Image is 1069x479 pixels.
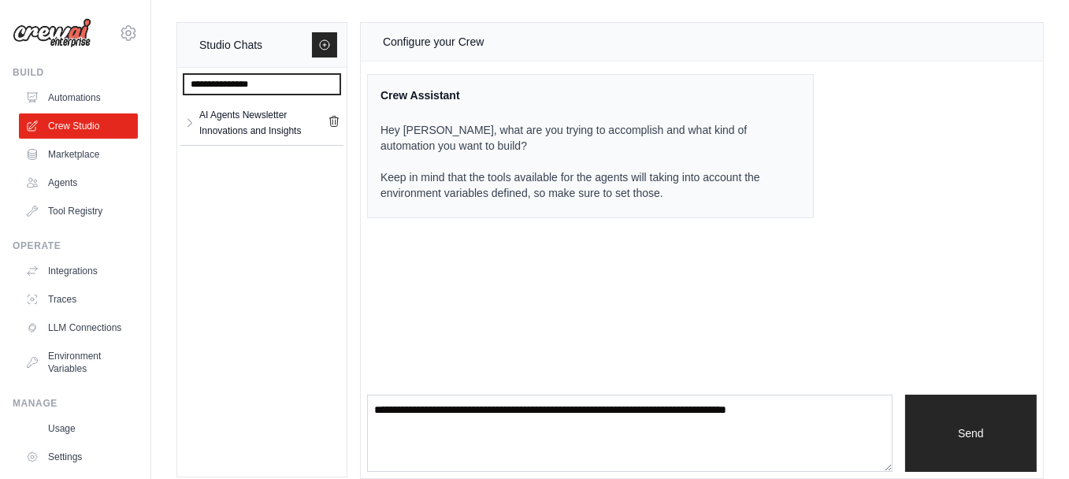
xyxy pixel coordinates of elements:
[19,444,138,470] a: Settings
[196,107,328,139] a: AI Agents Newsletter Innovations and Insights
[19,287,138,312] a: Traces
[19,315,138,340] a: LLM Connections
[13,397,138,410] div: Manage
[13,18,91,48] img: Logo
[380,122,781,201] p: Hey [PERSON_NAME], what are you trying to accomplish and what kind of automation you want to buil...
[199,107,328,139] div: AI Agents Newsletter Innovations and Insights
[19,170,138,195] a: Agents
[19,142,138,167] a: Marketplace
[380,87,781,103] div: Crew Assistant
[19,199,138,224] a: Tool Registry
[19,113,138,139] a: Crew Studio
[199,35,262,54] div: Studio Chats
[19,85,138,110] a: Automations
[383,32,484,51] div: Configure your Crew
[19,258,138,284] a: Integrations
[905,395,1037,472] button: Send
[13,66,138,79] div: Build
[13,239,138,252] div: Operate
[19,416,138,441] a: Usage
[19,343,138,381] a: Environment Variables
